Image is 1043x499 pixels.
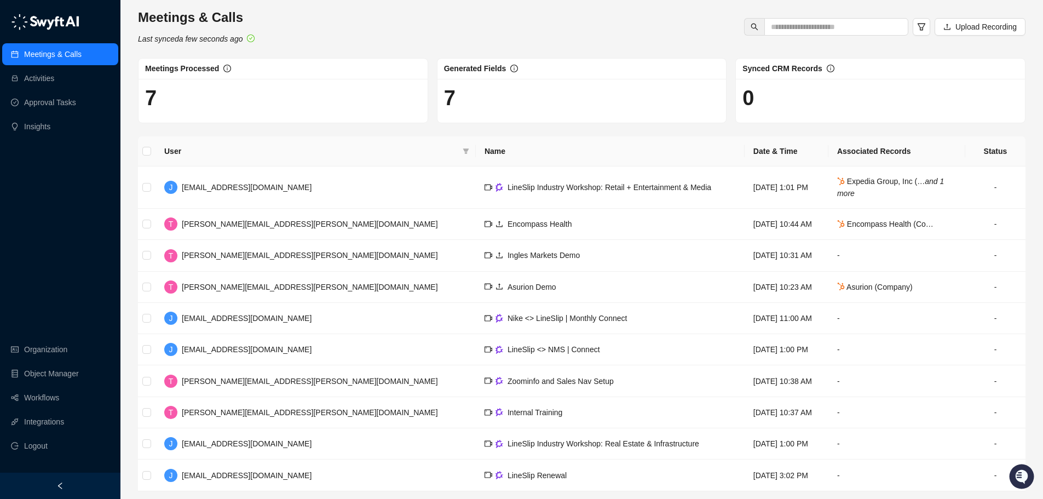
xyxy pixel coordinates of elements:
span: Internal Training [508,408,562,417]
span: video-camera [485,283,492,290]
td: [DATE] 3:02 PM [745,460,828,491]
span: video-camera [485,346,492,353]
a: Integrations [24,411,64,433]
a: Powered byPylon [77,180,132,188]
td: - [965,460,1025,491]
img: gong-Dwh8HbPa.png [495,408,503,416]
span: Meetings Processed [145,64,219,73]
td: - [828,428,965,460]
span: upload [495,220,503,228]
th: Associated Records [828,136,965,167]
span: video-camera [485,183,492,191]
td: - [965,272,1025,303]
div: Start new chat [37,99,180,110]
td: - [828,397,965,428]
td: - [965,209,1025,240]
span: left [56,482,64,490]
span: Upload Recording [955,21,1017,33]
td: [DATE] 10:37 AM [745,397,828,428]
td: - [828,303,965,334]
a: Meetings & Calls [24,43,82,65]
span: filter [463,148,469,154]
span: Pylon [109,180,132,188]
span: User [164,145,458,157]
span: LineSlip Industry Workshop: Real Estate & Infrastructure [508,439,699,448]
td: [DATE] 10:23 AM [745,272,828,303]
div: 📶 [49,154,58,163]
a: Approval Tasks [24,91,76,113]
span: T [169,218,174,230]
span: video-camera [485,220,492,228]
a: Object Manager [24,363,79,385]
span: Nike <> LineSlip | Monthly Connect [508,314,627,323]
td: [DATE] 1:00 PM [745,428,828,460]
span: Ingles Markets Demo [508,251,580,260]
span: Status [60,153,84,164]
span: video-camera [485,471,492,479]
td: - [965,365,1025,397]
iframe: Open customer support [1008,463,1038,492]
td: - [828,460,965,491]
span: [EMAIL_ADDRESS][DOMAIN_NAME] [182,345,312,354]
span: video-camera [485,251,492,259]
span: info-circle [223,65,231,72]
span: [PERSON_NAME][EMAIL_ADDRESS][PERSON_NAME][DOMAIN_NAME] [182,408,438,417]
h1: 7 [444,85,720,111]
span: Asurion (Company) [837,283,913,291]
a: Organization [24,339,67,360]
span: [PERSON_NAME][EMAIL_ADDRESS][PERSON_NAME][DOMAIN_NAME] [182,220,438,228]
th: Name [476,136,745,167]
h1: 7 [145,85,421,111]
span: [EMAIL_ADDRESS][DOMAIN_NAME] [182,314,312,323]
td: - [828,240,965,271]
span: [PERSON_NAME][EMAIL_ADDRESS][PERSON_NAME][DOMAIN_NAME] [182,377,438,386]
span: Docs [22,153,41,164]
a: 📶Status [45,149,89,169]
span: [PERSON_NAME][EMAIL_ADDRESS][PERSON_NAME][DOMAIN_NAME] [182,251,438,260]
td: [DATE] 1:00 PM [745,334,828,365]
a: Activities [24,67,54,89]
h2: How can we help? [11,61,199,79]
span: [EMAIL_ADDRESS][DOMAIN_NAME] [182,471,312,480]
td: - [965,240,1025,271]
span: J [169,312,173,324]
span: J [169,343,173,355]
td: - [965,303,1025,334]
img: gong-Dwh8HbPa.png [495,183,503,191]
td: - [965,334,1025,365]
span: filter [917,22,926,31]
span: Zoominfo and Sales Nav Setup [508,377,614,386]
span: T [169,250,174,262]
td: - [965,167,1025,209]
i: Last synced a few seconds ago [138,35,243,43]
span: Synced CRM Records [742,64,822,73]
span: T [169,281,174,293]
span: LineSlip Industry Workshop: Retail + Entertainment & Media [508,183,711,192]
span: T [169,375,174,387]
span: J [169,438,173,450]
a: Insights [24,116,50,137]
h1: 0 [742,85,1018,111]
a: Workflows [24,387,59,409]
button: Start new chat [186,102,199,116]
img: gong-Dwh8HbPa.png [495,314,503,322]
span: upload [495,283,503,290]
span: Expedia Group, Inc (… [837,177,944,198]
span: check-circle [247,35,255,42]
button: Upload Recording [935,18,1025,36]
img: gong-Dwh8HbPa.png [495,346,503,354]
span: video-camera [485,377,492,385]
span: filter [460,143,471,159]
span: search [751,23,758,31]
img: gong-Dwh8HbPa.png [495,377,503,385]
span: video-camera [485,409,492,416]
h3: Meetings & Calls [138,9,255,26]
td: - [828,334,965,365]
td: - [828,365,965,397]
td: - [965,428,1025,460]
span: Encompass Health [508,220,572,228]
span: LineSlip <> NMS | Connect [508,345,600,354]
span: [EMAIL_ADDRESS][DOMAIN_NAME] [182,183,312,192]
p: Welcome 👋 [11,44,199,61]
span: video-camera [485,314,492,322]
